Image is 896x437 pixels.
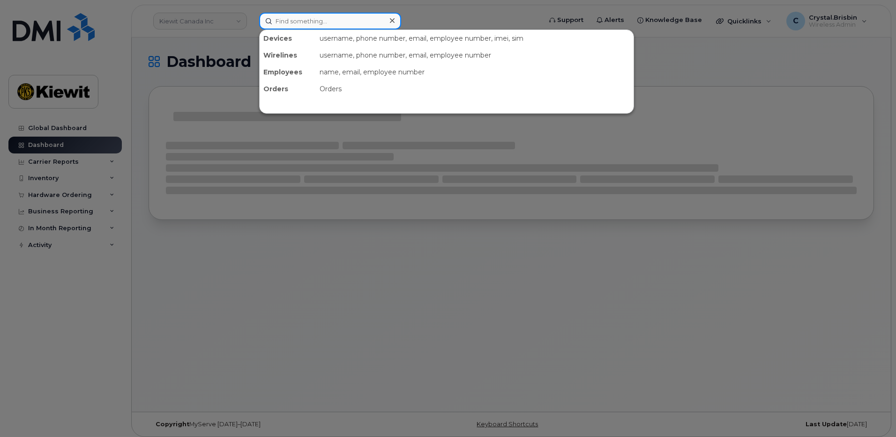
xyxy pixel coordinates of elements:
[260,30,316,47] div: Devices
[316,80,634,97] div: Orders
[316,47,634,64] div: username, phone number, email, employee number
[260,80,316,97] div: Orders
[316,64,634,80] div: name, email, employee number
[260,64,316,80] div: Employees
[316,30,634,47] div: username, phone number, email, employee number, imei, sim
[260,47,316,64] div: Wirelines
